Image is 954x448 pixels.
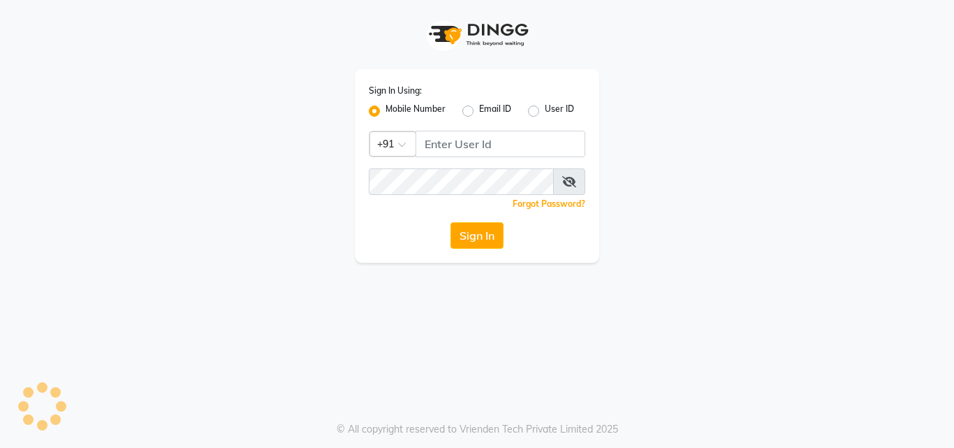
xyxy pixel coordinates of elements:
[369,85,422,97] label: Sign In Using:
[450,222,504,249] button: Sign In
[479,103,511,120] label: Email ID
[513,198,585,209] a: Forgot Password?
[545,103,574,120] label: User ID
[386,103,446,120] label: Mobile Number
[421,14,533,55] img: logo1.svg
[416,131,585,157] input: Username
[369,168,554,195] input: Username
